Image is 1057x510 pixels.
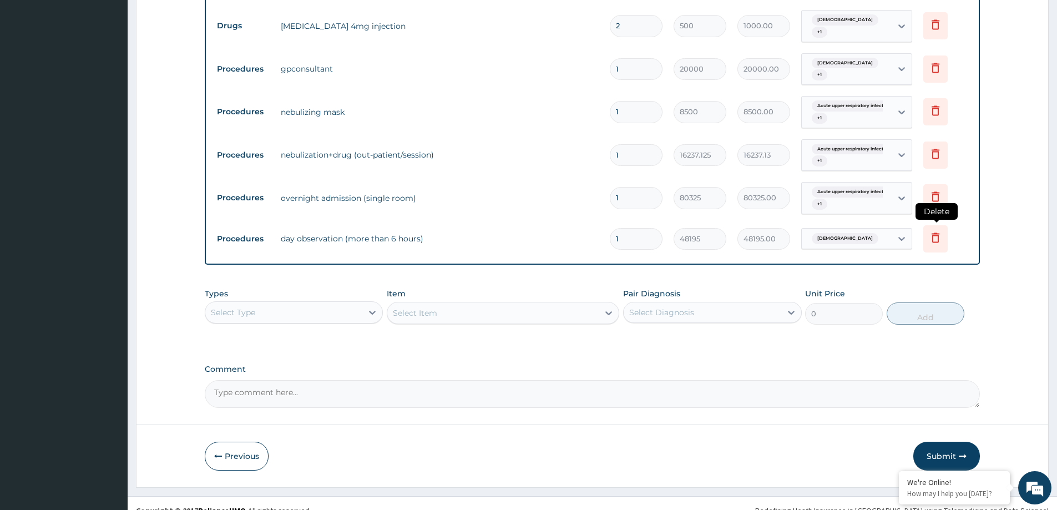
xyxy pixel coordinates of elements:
[629,307,694,318] div: Select Diagnosis
[907,489,1002,498] p: How may I help you today?
[211,102,275,122] td: Procedures
[812,27,827,38] span: + 1
[211,59,275,79] td: Procedures
[275,187,604,209] td: overnight admission (single room)
[812,186,892,198] span: Acute upper respiratory infect...
[275,144,604,166] td: nebulization+drug (out-patient/session)
[812,58,878,69] span: [DEMOGRAPHIC_DATA]
[205,365,980,374] label: Comment
[812,155,827,166] span: + 1
[64,140,153,252] span: We're online!
[21,55,45,83] img: d_794563401_company_1708531726252_794563401
[211,145,275,165] td: Procedures
[623,288,680,299] label: Pair Diagnosis
[211,229,275,249] td: Procedures
[805,288,845,299] label: Unit Price
[275,228,604,250] td: day observation (more than 6 hours)
[812,199,827,210] span: + 1
[812,233,878,244] span: [DEMOGRAPHIC_DATA]
[275,101,604,123] td: nebulizing mask
[275,58,604,80] td: gpconsultant
[58,62,186,77] div: Chat with us now
[907,477,1002,487] div: We're Online!
[916,203,958,220] span: Delete
[812,14,878,26] span: [DEMOGRAPHIC_DATA]
[211,188,275,208] td: Procedures
[812,113,827,124] span: + 1
[211,307,255,318] div: Select Type
[387,288,406,299] label: Item
[211,16,275,36] td: Drugs
[182,6,209,32] div: Minimize live chat window
[6,303,211,342] textarea: Type your message and hit 'Enter'
[205,442,269,471] button: Previous
[205,289,228,299] label: Types
[275,15,604,37] td: [MEDICAL_DATA] 4mg injection
[812,69,827,80] span: + 1
[913,442,980,471] button: Submit
[812,100,892,112] span: Acute upper respiratory infect...
[812,144,892,155] span: Acute upper respiratory infect...
[887,302,964,325] button: Add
